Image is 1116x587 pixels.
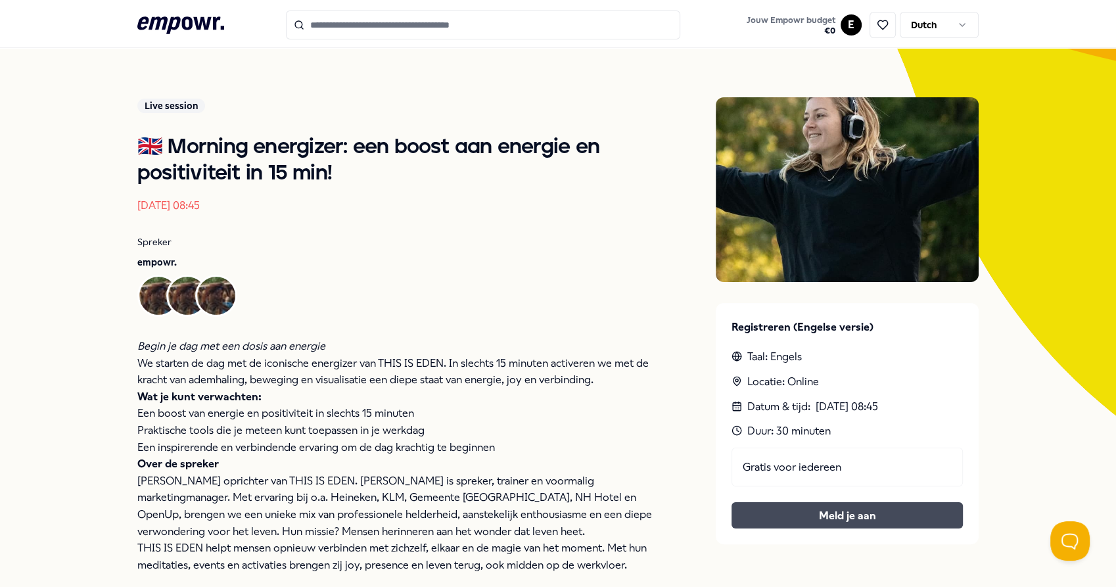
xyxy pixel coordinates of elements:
[137,134,663,187] h1: 🇬🇧 Morning energizer: een boost aan energie en positiviteit in 15 min!
[747,26,835,36] span: € 0
[137,439,663,456] p: Een inspirerende en verbindende ervaring om de dag krachtig te beginnen
[741,11,841,39] a: Jouw Empowr budget€0
[137,99,205,113] div: Live session
[197,277,235,315] img: Avatar
[168,277,206,315] img: Avatar
[139,277,177,315] img: Avatar
[732,502,963,528] button: Meld je aan
[137,422,663,439] p: Praktische tools die je meteen kunt toepassen in je werkdag
[747,15,835,26] span: Jouw Empowr budget
[1050,521,1090,561] iframe: Help Scout Beacon - Open
[137,456,663,540] p: [PERSON_NAME] oprichter van THIS IS EDEN. [PERSON_NAME] is spreker, trainer en voormalig marketin...
[732,348,963,365] div: Taal: Engels
[841,14,862,35] button: E
[732,373,963,390] div: Locatie: Online
[137,235,663,249] p: Spreker
[732,319,963,336] p: Registreren (Engelse versie)
[732,398,963,415] div: Datum & tijd :
[137,199,200,212] time: [DATE] 08:45
[137,340,325,352] em: Begin je dag met een dosis aan energie
[744,12,838,39] button: Jouw Empowr budget€0
[732,423,963,440] div: Duur: 30 minuten
[137,255,663,270] p: empowr.
[137,458,219,470] strong: Over de spreker
[137,405,663,422] p: Een boost van energie en positiviteit in slechts 15 minuten
[716,97,979,282] img: Presenter image
[732,448,963,487] div: Gratis voor iedereen
[137,540,663,573] p: THIS IS EDEN helpt mensen opnieuw verbinden met zichzelf, elkaar en de magie van het moment. Met ...
[286,11,680,39] input: Search for products, categories or subcategories
[816,398,878,415] time: [DATE] 08:45
[137,390,262,403] strong: Wat je kunt verwachten:
[137,355,663,388] p: We starten de dag met de iconische energizer van THIS IS EDEN. In slechts 15 minuten activeren we...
